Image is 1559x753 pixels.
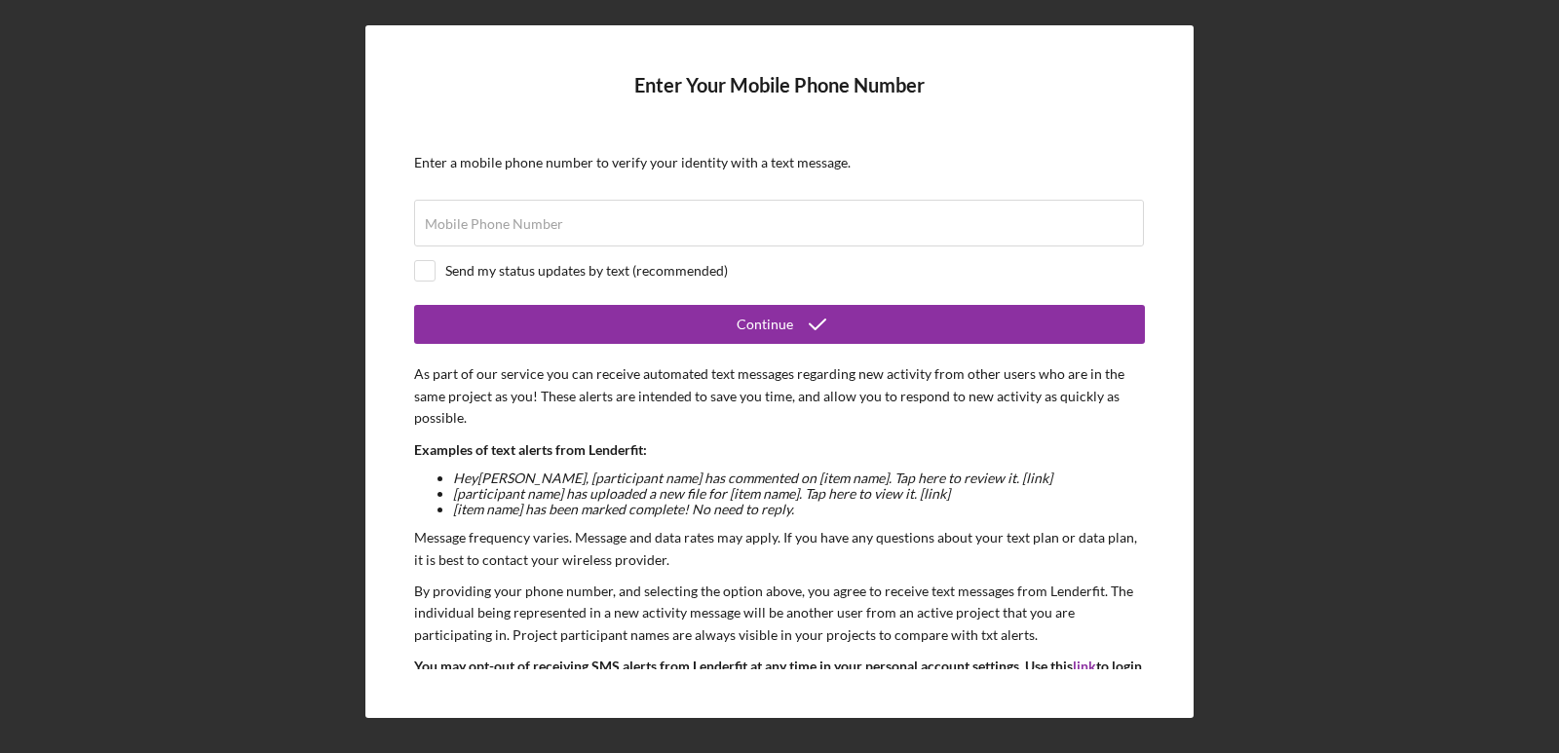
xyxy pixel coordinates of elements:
[453,502,1145,517] li: [item name] has been marked complete! No need to reply.
[414,581,1145,646] p: By providing your phone number, and selecting the option above, you agree to receive text message...
[414,74,1145,126] h4: Enter Your Mobile Phone Number
[414,656,1145,743] p: You may opt-out of receiving SMS alerts from Lenderfit at any time in your personal account setti...
[414,527,1145,571] p: Message frequency varies. Message and data rates may apply. If you have any questions about your ...
[425,216,563,232] label: Mobile Phone Number
[453,486,1145,502] li: [participant name] has uploaded a new file for [item name]. Tap here to view it. [link]
[414,305,1145,344] button: Continue
[445,263,728,279] div: Send my status updates by text (recommended)
[737,305,793,344] div: Continue
[414,363,1145,429] p: As part of our service you can receive automated text messages regarding new activity from other ...
[414,155,1145,170] div: Enter a mobile phone number to verify your identity with a text message.
[453,471,1145,486] li: Hey [PERSON_NAME] , [participant name] has commented on [item name]. Tap here to review it. [link]
[414,439,1145,461] p: Examples of text alerts from Lenderfit:
[1073,658,1096,674] a: link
